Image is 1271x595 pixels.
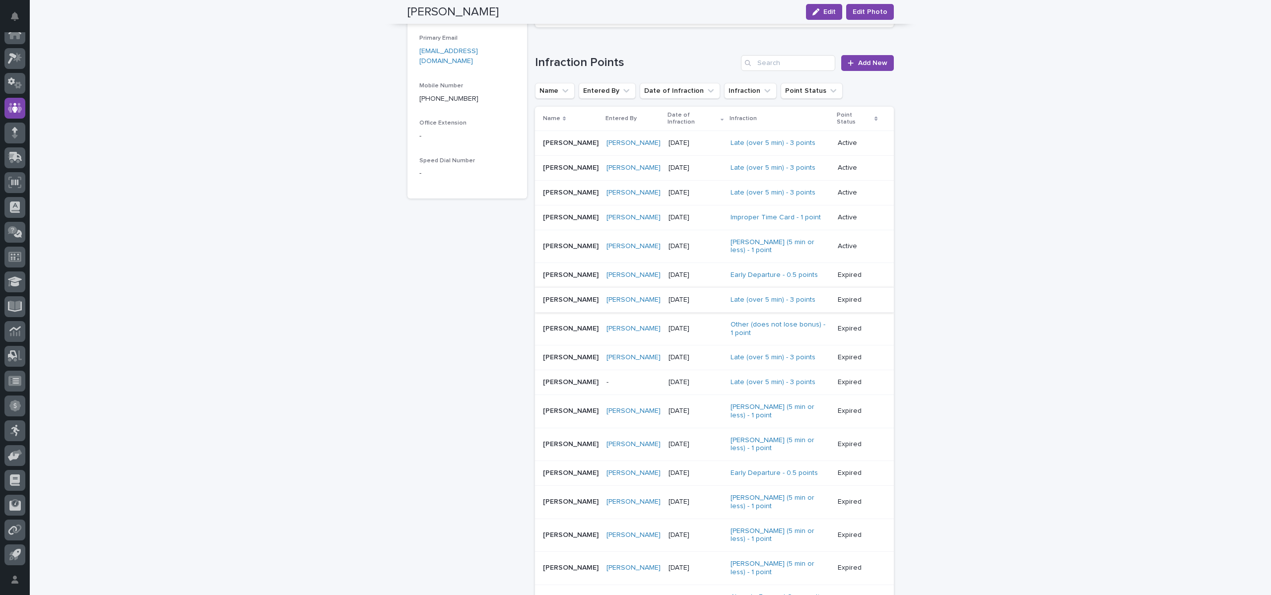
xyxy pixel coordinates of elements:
p: [PERSON_NAME] [543,240,601,251]
p: [PERSON_NAME] [543,529,601,539]
tr: [PERSON_NAME][PERSON_NAME] [PERSON_NAME] [DATE][PERSON_NAME] (5 min or less) - 1 point Expired [535,519,894,552]
p: [DATE] [669,564,723,572]
p: [DATE] [669,469,723,477]
p: [PERSON_NAME] [543,137,601,147]
a: [PERSON_NAME] [606,213,661,222]
p: [DATE] [669,325,723,333]
a: [PERSON_NAME] [606,407,661,415]
a: Other (does not lose bonus) - 1 point [731,321,829,337]
p: Point Status [837,110,872,128]
p: Active [838,189,878,197]
span: Edit [823,8,836,15]
p: Expired [838,378,878,387]
tr: [PERSON_NAME][PERSON_NAME] [PERSON_NAME] [DATE]Other (does not lose bonus) - 1 point Expired [535,312,894,345]
p: Expired [838,325,878,333]
tr: [PERSON_NAME][PERSON_NAME] [PERSON_NAME] [DATE][PERSON_NAME] (5 min or less) - 1 point Expired [535,485,894,519]
a: [PERSON_NAME] [606,498,661,506]
p: [PERSON_NAME] [543,351,601,362]
tr: [PERSON_NAME][PERSON_NAME] [PERSON_NAME] [DATE]Early Departure - 0.5 points Expired [535,263,894,288]
a: [PERSON_NAME] [606,440,661,449]
a: [PERSON_NAME] [606,469,661,477]
p: [PERSON_NAME] [543,376,601,387]
p: [PERSON_NAME] [543,269,601,279]
p: [PERSON_NAME] [543,496,601,506]
a: Early Departure - 0.5 points [731,271,818,279]
p: [DATE] [669,213,723,222]
p: - [419,131,515,141]
a: [EMAIL_ADDRESS][DOMAIN_NAME] [419,48,478,65]
p: [DATE] [669,189,723,197]
p: Expired [838,271,878,279]
tr: [PERSON_NAME][PERSON_NAME] [PERSON_NAME] [DATE]Late (over 5 min) - 3 points Expired [535,287,894,312]
a: [PERSON_NAME] [606,164,661,172]
p: Expired [838,531,878,539]
p: [PERSON_NAME] [543,162,601,172]
p: [DATE] [669,440,723,449]
p: [PERSON_NAME] [543,562,601,572]
p: [DATE] [669,498,723,506]
p: [DATE] [669,531,723,539]
p: [DATE] [669,296,723,304]
a: [PERSON_NAME] [606,564,661,572]
tr: [PERSON_NAME][PERSON_NAME] [PERSON_NAME] [DATE][PERSON_NAME] (5 min or less) - 1 point Active [535,230,894,263]
a: Add New [841,55,893,71]
p: Expired [838,407,878,415]
button: Name [535,83,575,99]
tr: [PERSON_NAME][PERSON_NAME] [PERSON_NAME] [DATE]Improper Time Card - 1 point Active [535,205,894,230]
p: Expired [838,498,878,506]
button: Date of Infraction [640,83,720,99]
a: [PERSON_NAME] (5 min or less) - 1 point [731,238,829,255]
button: Edit [806,4,842,20]
p: Entered By [605,113,637,124]
a: [PERSON_NAME] [606,189,661,197]
p: [PERSON_NAME] [543,187,601,197]
h2: [PERSON_NAME] [407,5,499,19]
span: Add New [858,60,887,66]
p: [DATE] [669,378,723,387]
p: [PERSON_NAME] [543,405,601,415]
p: [DATE] [669,139,723,147]
a: [PERSON_NAME] [606,271,661,279]
tr: [PERSON_NAME][PERSON_NAME] [PERSON_NAME] [DATE]Late (over 5 min) - 3 points Expired [535,345,894,370]
tr: [PERSON_NAME][PERSON_NAME] [PERSON_NAME] [DATE]Late (over 5 min) - 3 points Active [535,131,894,156]
span: Mobile Number [419,83,463,89]
a: [PERSON_NAME] [606,242,661,251]
a: [PHONE_NUMBER] [419,95,478,102]
a: [PERSON_NAME] [606,353,661,362]
a: Early Departure - 0.5 points [731,469,818,477]
span: Speed Dial Number [419,158,475,164]
input: Search [741,55,835,71]
p: [PERSON_NAME] [543,467,601,477]
a: Late (over 5 min) - 3 points [731,139,815,147]
p: Expired [838,296,878,304]
button: Edit Photo [846,4,894,20]
div: Notifications [12,12,25,28]
a: [PERSON_NAME] (5 min or less) - 1 point [731,494,829,511]
h1: Infraction Points [535,56,737,70]
a: Late (over 5 min) - 3 points [731,378,815,387]
p: [DATE] [669,242,723,251]
p: Active [838,213,878,222]
tr: [PERSON_NAME][PERSON_NAME] [PERSON_NAME] [DATE]Late (over 5 min) - 3 points Active [535,180,894,205]
p: Active [838,242,878,251]
a: [PERSON_NAME] [606,139,661,147]
a: [PERSON_NAME] [606,325,661,333]
p: Active [838,139,878,147]
tr: [PERSON_NAME][PERSON_NAME] -[DATE]Late (over 5 min) - 3 points Expired [535,370,894,395]
p: Expired [838,564,878,572]
p: - [419,168,515,179]
tr: [PERSON_NAME][PERSON_NAME] [PERSON_NAME] [DATE]Early Departure - 0.5 points Expired [535,461,894,486]
p: Expired [838,469,878,477]
button: Notifications [4,6,25,27]
p: Name [543,113,560,124]
tr: [PERSON_NAME][PERSON_NAME] [PERSON_NAME] [DATE][PERSON_NAME] (5 min or less) - 1 point Expired [535,395,894,428]
p: [PERSON_NAME] [543,323,601,333]
a: Late (over 5 min) - 3 points [731,296,815,304]
tr: [PERSON_NAME][PERSON_NAME] [PERSON_NAME] [DATE][PERSON_NAME] (5 min or less) - 1 point Expired [535,552,894,585]
a: [PERSON_NAME] [606,531,661,539]
p: Infraction [730,113,757,124]
a: Late (over 5 min) - 3 points [731,189,815,197]
button: Entered By [579,83,636,99]
p: Date of Infraction [668,110,719,128]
